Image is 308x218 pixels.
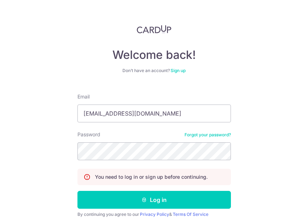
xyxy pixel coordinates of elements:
[140,212,169,217] a: Privacy Policy
[77,105,231,122] input: Enter your Email
[77,191,231,209] button: Log in
[137,25,172,34] img: CardUp Logo
[171,68,186,73] a: Sign up
[77,131,100,138] label: Password
[77,48,231,62] h4: Welcome back!
[185,132,231,138] a: Forgot your password?
[77,93,90,100] label: Email
[77,212,231,217] div: By continuing you agree to our &
[77,68,231,73] div: Don’t have an account?
[95,173,208,181] p: You need to log in or sign up before continuing.
[173,212,208,217] a: Terms Of Service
